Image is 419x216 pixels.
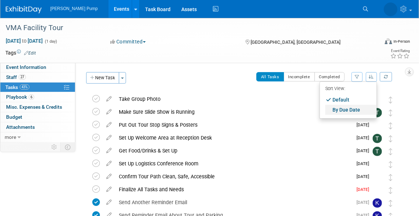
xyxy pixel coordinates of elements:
[29,94,34,100] span: 6
[5,38,43,44] span: [DATE] [DATE]
[115,158,352,170] div: Set Up Logistics Conference Room
[103,122,115,128] a: edit
[103,109,115,115] a: edit
[389,148,392,155] i: Move task
[389,187,392,194] i: Move task
[5,49,36,56] td: Tags
[389,161,392,168] i: Move task
[103,147,115,154] a: edit
[103,135,115,141] a: edit
[6,114,22,120] span: Budget
[115,106,352,118] div: Make Sure Slide Show is Running
[0,62,75,72] a: Event Information
[44,39,57,44] span: (1 day)
[384,3,397,16] img: Amanda Smith
[21,38,28,44] span: to
[0,92,75,102] a: Playbook6
[6,64,46,70] span: Event Information
[373,173,382,182] img: Amanda Smith
[380,72,392,81] a: Refresh
[325,95,377,105] a: Default
[5,84,29,90] span: Tasks
[389,200,392,207] i: Move task
[357,174,373,179] span: [DATE]
[6,74,26,80] span: Staff
[390,49,410,53] div: Event Rating
[103,160,115,167] a: edit
[389,122,392,129] i: Move task
[5,134,16,140] span: more
[284,72,315,81] button: Incomplete
[373,198,382,208] img: Kelly Seliga
[48,142,61,152] td: Personalize Event Tab Strip
[86,72,119,84] button: New Task
[115,183,352,196] div: Finalize All Tasks and Needs
[103,186,115,193] a: edit
[61,142,75,152] td: Toggle Event Tabs
[0,83,75,92] a: Tasks43%
[115,93,352,105] div: Take Group Photo
[251,39,340,45] span: [GEOGRAPHIC_DATA], [GEOGRAPHIC_DATA]
[373,160,382,169] img: Amanda Smith
[115,170,352,183] div: Confirm Tour Path Clean, Safe, Accessible
[256,72,284,81] button: All Tasks
[115,132,352,144] div: Set Up Welcome Area at Reception Desk
[3,22,371,34] div: VMA Facility Tour
[0,122,75,132] a: Attachments
[0,132,75,142] a: more
[50,6,98,11] span: [PERSON_NAME] Pump
[373,147,382,156] img: Teri Beth Perkins
[6,6,42,13] img: ExhibitDay
[357,161,373,166] span: [DATE]
[0,112,75,122] a: Budget
[103,96,115,102] a: edit
[373,121,382,130] img: Amanda Smith
[373,95,382,104] img: Amanda Smith
[357,122,373,127] span: [DATE]
[20,84,29,90] span: 43%
[24,51,36,56] a: Edit
[6,104,62,110] span: Misc. Expenses & Credits
[108,38,149,45] button: Committed
[393,39,410,44] div: In-Person
[6,124,35,130] span: Attachments
[315,72,345,81] button: Completed
[389,109,392,116] i: Move task
[347,37,410,48] div: Event Format
[389,174,392,181] i: Move task
[357,135,373,140] span: [DATE]
[115,196,352,208] div: Send Another Reminder Email
[373,108,382,117] img: Teri Beth Perkins
[115,145,352,157] div: Get Food/Drinks & Set Up
[357,187,373,192] span: [DATE]
[325,105,377,115] a: By Due Date
[115,119,352,131] div: Put Out Tour Stop Signs & Posters
[103,199,115,206] a: edit
[19,74,26,80] span: 27
[389,135,392,142] i: Move task
[389,97,392,103] i: Move task
[103,173,115,180] a: edit
[0,102,75,112] a: Misc. Expenses & Credits
[385,38,392,44] img: Format-Inperson.png
[357,148,373,153] span: [DATE]
[357,200,373,205] span: [DATE]
[6,94,34,100] span: Playbook
[373,134,382,143] img: Teri Beth Perkins
[0,72,75,82] a: Staff27
[373,186,382,195] img: Amanda Smith
[325,84,377,95] div: Sort View:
